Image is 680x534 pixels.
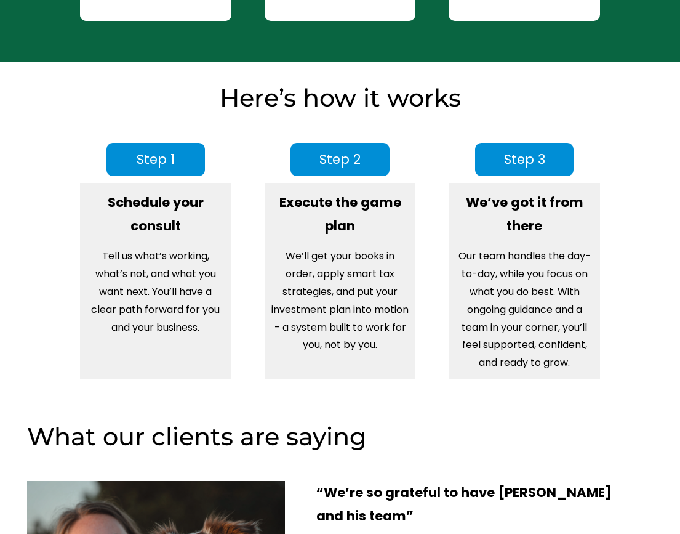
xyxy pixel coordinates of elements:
[106,82,574,114] h2: Here’s how it works
[504,150,545,168] span: Step 3
[27,421,367,451] span: What our clients are saying
[316,483,615,525] strong: “We’re so grateful to have [PERSON_NAME] and his team”
[279,193,404,235] strong: Execute the game plan
[108,193,207,235] strong: Schedule your consult
[270,248,409,354] p: We’ll get your books in order, apply smart tax strategies, and put your investment plan into moti...
[86,248,225,336] p: Tell us what’s working, what’s not, and what you want next. You’ll have a clear path forward for ...
[319,150,361,168] span: Step 2
[466,193,586,235] strong: We’ve got it from there
[137,150,175,168] span: Step 1
[455,248,594,372] p: Our team handles the day-to-day, while you focus on what you do best. With ongoing guidance and a...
